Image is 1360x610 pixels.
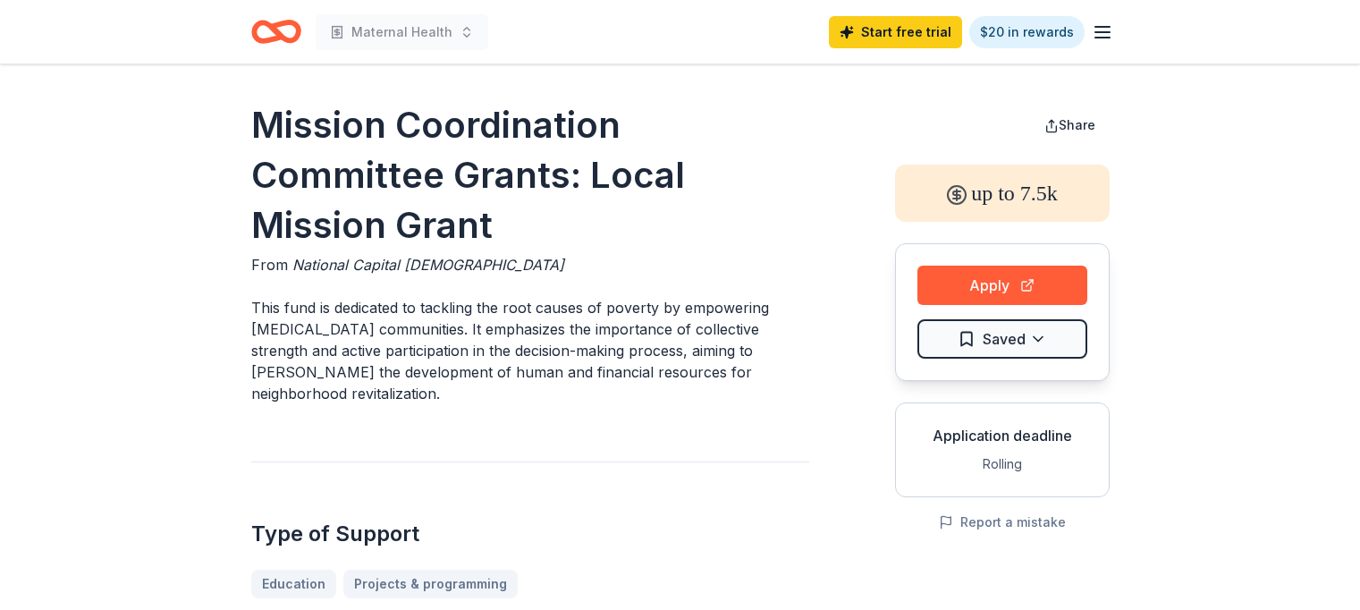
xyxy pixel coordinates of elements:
div: From [251,254,809,275]
a: $20 in rewards [969,16,1085,48]
div: Application deadline [910,425,1094,446]
a: Projects & programming [343,570,518,598]
div: Rolling [910,453,1094,475]
a: Home [251,11,301,53]
h2: Type of Support [251,520,809,548]
span: Share [1059,117,1095,132]
a: Education [251,570,336,598]
button: Maternal Health [316,14,488,50]
button: Saved [917,319,1087,359]
button: Report a mistake [939,512,1066,533]
span: Saved [983,327,1026,351]
h1: Mission Coordination Committee Grants: Local Mission Grant [251,100,809,250]
span: Maternal Health [351,21,452,43]
div: up to 7.5k [895,165,1110,222]
button: Apply [917,266,1087,305]
p: This fund is dedicated to tackling the root causes of poverty by empowering [MEDICAL_DATA] commun... [251,297,809,404]
span: National Capital [DEMOGRAPHIC_DATA] [292,256,564,274]
a: Start free trial [829,16,962,48]
button: Share [1030,107,1110,143]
